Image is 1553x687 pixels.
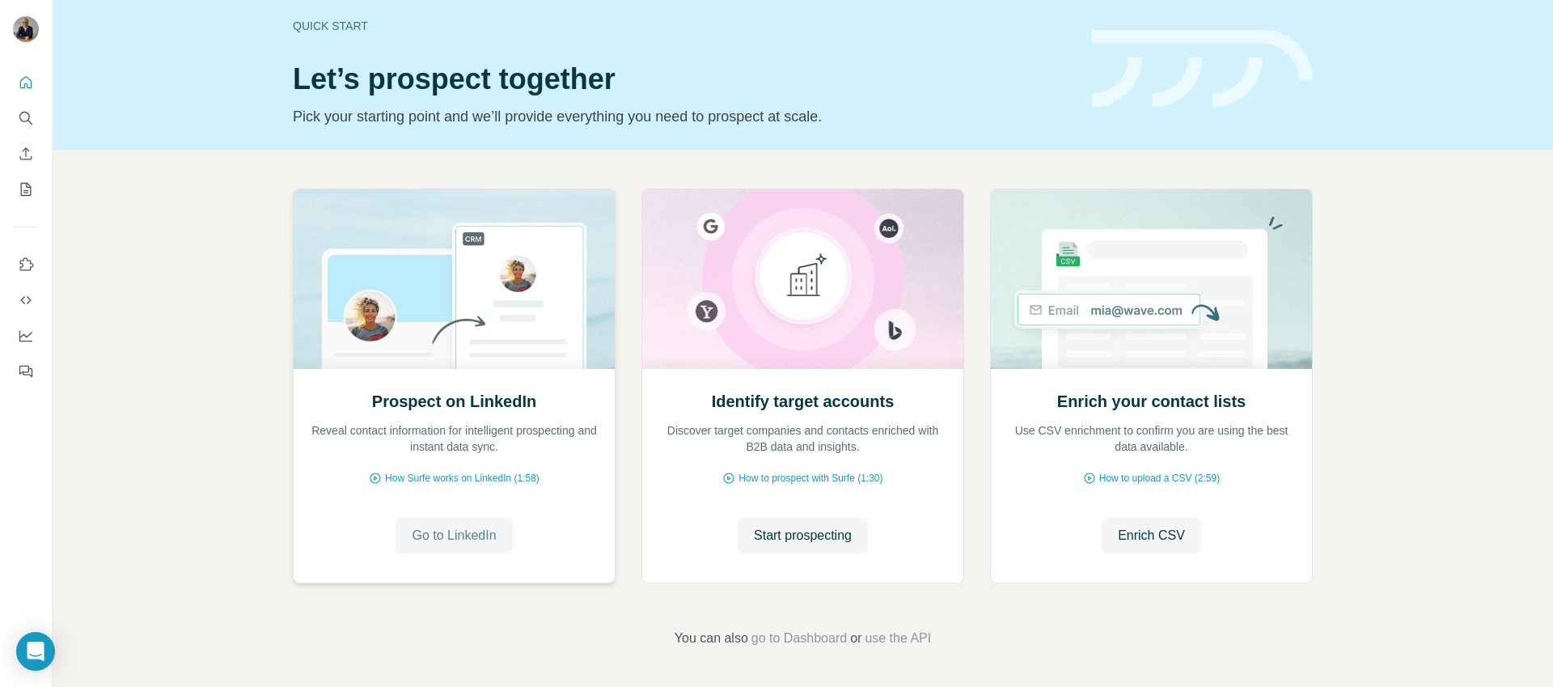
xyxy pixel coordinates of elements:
[293,18,1073,34] div: Quick start
[738,471,882,486] span: How to prospect with Surfe (1:30)
[385,471,540,486] span: How Surfe works on LinkedIn (1:58)
[372,390,536,413] h2: Prospect on LinkedIn
[1057,390,1246,413] h2: Enrich your contact lists
[738,518,868,553] button: Start prospecting
[13,250,39,279] button: Use Surfe on LinkedIn
[310,422,599,455] p: Reveal contact information for intelligent prospecting and instant data sync.
[13,139,39,168] button: Enrich CSV
[13,321,39,350] button: Dashboard
[754,526,852,545] span: Start prospecting
[712,390,895,413] h2: Identify target accounts
[13,104,39,133] button: Search
[16,632,55,671] div: Open Intercom Messenger
[1099,471,1220,486] span: How to upload a CSV (2:59)
[13,286,39,315] button: Use Surfe API
[641,189,964,369] img: Identify target accounts
[13,16,39,42] img: Avatar
[13,175,39,204] button: My lists
[13,357,39,386] button: Feedback
[293,63,1073,95] h1: Let’s prospect together
[1007,422,1296,455] p: Use CSV enrichment to confirm you are using the best data available.
[850,629,861,648] span: or
[1092,30,1313,108] img: banner
[658,422,947,455] p: Discover target companies and contacts enriched with B2B data and insights.
[1102,518,1201,553] button: Enrich CSV
[396,518,512,553] button: Go to LinkedIn
[412,526,496,545] span: Go to LinkedIn
[13,68,39,97] button: Quick start
[990,189,1313,369] img: Enrich your contact lists
[675,629,748,648] span: You can also
[1118,526,1185,545] span: Enrich CSV
[865,629,931,648] button: use the API
[293,189,616,369] img: Prospect on LinkedIn
[293,105,1073,128] p: Pick your starting point and we’ll provide everything you need to prospect at scale.
[751,629,847,648] button: go to Dashboard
